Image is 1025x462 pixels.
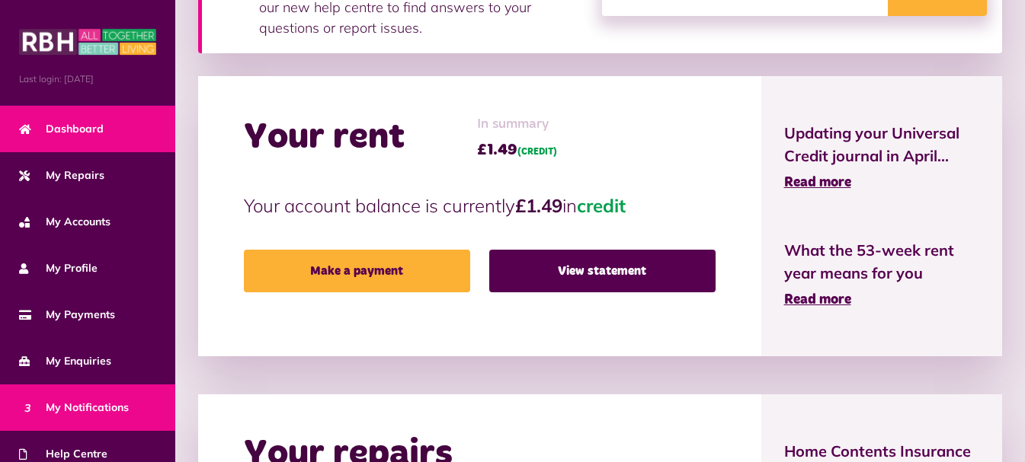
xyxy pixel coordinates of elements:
[19,121,104,137] span: Dashboard
[19,446,107,462] span: Help Centre
[784,122,980,167] span: Updating your Universal Credit journal in April...
[515,194,562,217] strong: £1.49
[244,192,716,219] p: Your account balance is currently in
[19,260,98,276] span: My Profile
[244,116,405,160] h2: Your rent
[784,239,980,311] a: What the 53-week rent year means for you Read more
[19,400,129,416] span: My Notifications
[477,139,557,161] span: £1.49
[19,72,156,86] span: Last login: [DATE]
[19,167,104,183] span: My Repairs
[784,176,851,190] span: Read more
[517,148,557,157] span: (CREDIT)
[784,239,980,285] span: What the 53-week rent year means for you
[477,114,557,135] span: In summary
[19,307,115,323] span: My Payments
[784,122,980,193] a: Updating your Universal Credit journal in April... Read more
[19,399,36,416] span: 3
[577,194,626,217] span: credit
[19,353,111,369] span: My Enquiries
[489,250,716,292] a: View statement
[784,293,851,307] span: Read more
[19,27,156,57] img: MyRBH
[19,214,111,230] span: My Accounts
[244,250,470,292] a: Make a payment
